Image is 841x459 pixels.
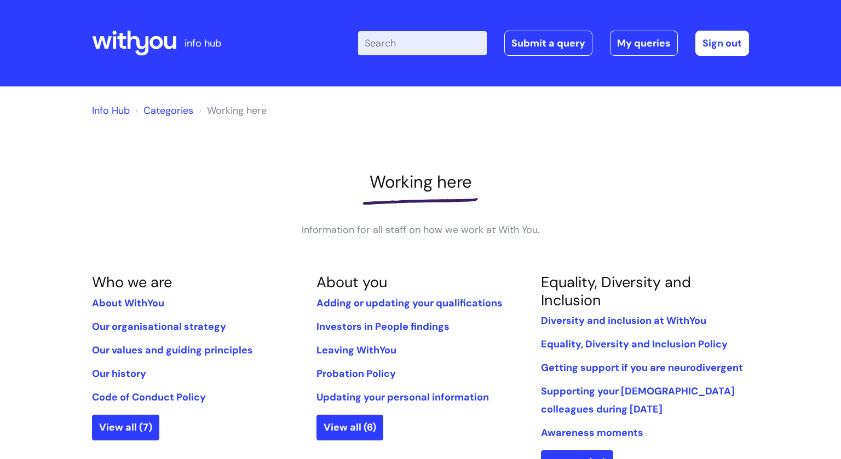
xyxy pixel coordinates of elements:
a: Equality, Diversity and Inclusion Policy [541,338,728,351]
a: About WithYou [92,297,164,310]
a: Awareness moments [541,426,643,439]
h1: Working here [92,172,749,192]
a: Our organisational strategy [92,320,226,333]
a: Our history [92,367,146,380]
a: Equality, Diversity and Inclusion [541,272,691,309]
p: info hub [185,34,221,52]
a: Submit a query [504,31,592,56]
a: Leaving WithYou [316,344,396,357]
a: Categories [143,104,193,117]
a: Adding or updating your qualifications [316,297,503,310]
a: Getting support if you are neurodivergent [541,361,743,374]
a: My queries [610,31,678,56]
a: Who we are [92,272,172,292]
a: Investors in People findings [316,320,450,333]
div: | - [358,31,749,56]
input: Search [358,31,487,55]
a: Supporting your [DEMOGRAPHIC_DATA] colleagues during [DATE] [541,385,735,415]
a: Sign out [695,31,749,56]
a: Code of Conduct Policy [92,391,206,404]
a: Probation Policy [316,367,396,380]
li: Solution home [133,102,193,119]
li: Working here [196,102,267,119]
a: Updating your personal information [316,391,489,404]
a: Diversity and inclusion at WithYou [541,314,706,327]
a: About you [316,272,387,292]
a: View all (6) [316,415,383,440]
a: Info Hub [92,104,130,117]
a: View all (7) [92,415,159,440]
p: Information for all staff on how we work at With You. [256,221,585,239]
a: Our values and guiding principles [92,344,253,357]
